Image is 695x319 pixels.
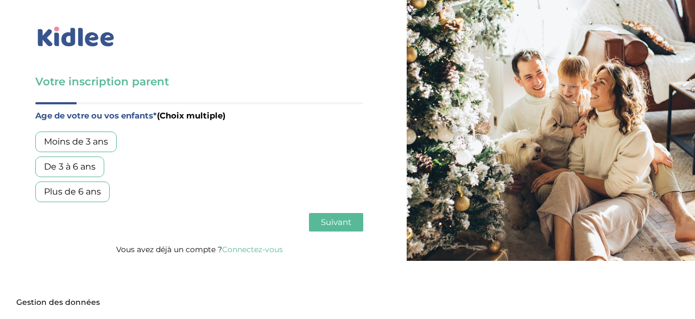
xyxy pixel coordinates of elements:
[35,109,363,123] label: Age de votre ou vos enfants*
[222,245,283,254] a: Connectez-vous
[157,110,225,121] span: (Choix multiple)
[309,213,363,232] button: Suivant
[35,24,117,49] img: logo_kidlee_bleu
[35,132,117,152] div: Moins de 3 ans
[16,298,100,308] span: Gestion des données
[35,242,363,257] p: Vous avez déjà un compte ?
[35,157,104,177] div: De 3 à 6 ans
[10,291,106,314] button: Gestion des données
[35,213,86,232] button: Précédent
[35,182,110,202] div: Plus de 6 ans
[321,217,351,227] span: Suivant
[35,74,363,89] h3: Votre inscription parent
